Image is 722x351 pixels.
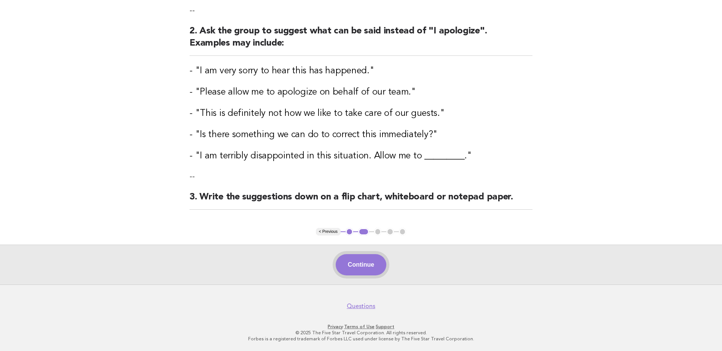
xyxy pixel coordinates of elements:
[190,191,532,210] h2: 3. Write the suggestions down on a flip chart, whiteboard or notepad paper.
[316,228,341,236] button: < Previous
[190,5,532,16] p: --
[336,254,386,275] button: Continue
[344,324,375,329] a: Terms of Use
[128,324,594,330] p: · ·
[190,86,532,98] h3: - "Please allow me to apologize on behalf of our team."
[190,65,532,77] h3: - "I am very sorry to hear this has happened."
[128,330,594,336] p: © 2025 The Five Star Travel Corporation. All rights reserved.
[346,228,353,236] button: 1
[128,336,594,342] p: Forbes is a registered trademark of Forbes LLC used under license by The Five Star Travel Corpora...
[190,129,532,141] h3: - "Is there something we can do to correct this immediately?"
[376,324,394,329] a: Support
[190,150,532,162] h3: - "I am terribly disappointed in this situation. Allow me to _________."
[190,171,532,182] p: --
[190,108,532,120] h3: - "This is definitely not how we like to take care of our guests."
[328,324,343,329] a: Privacy
[190,25,532,56] h2: 2. Ask the group to suggest what can be said instead of "I apologize". Examples may include:
[347,302,375,310] a: Questions
[358,228,369,236] button: 2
